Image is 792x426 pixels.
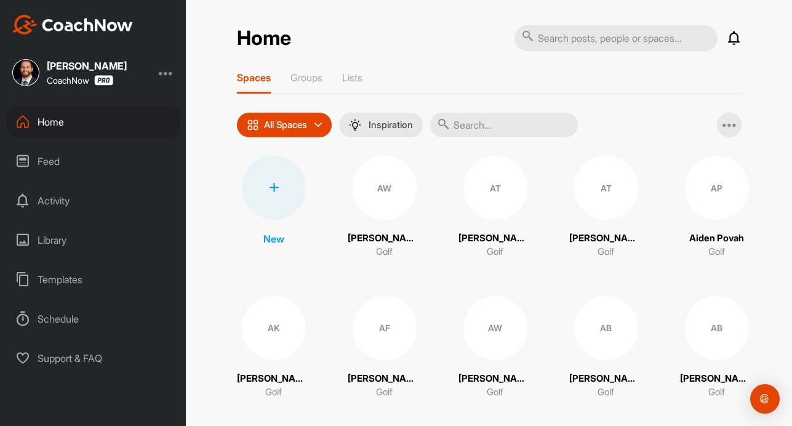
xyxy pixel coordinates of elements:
a: AW[PERSON_NAME]Golf [348,156,422,259]
p: Golf [265,385,282,400]
p: New [263,231,284,246]
a: AF[PERSON_NAME]Golf [348,296,422,400]
div: AK [242,296,306,360]
div: Templates [7,264,180,295]
div: AT [574,156,638,220]
p: Golf [708,385,725,400]
p: Aiden Povah [689,231,744,246]
div: Home [7,107,180,137]
div: [PERSON_NAME] [47,61,127,71]
div: Library [7,225,180,255]
a: AW[PERSON_NAME]Golf [458,296,532,400]
p: Golf [376,245,393,259]
p: Spaces [237,71,271,84]
p: Golf [376,385,393,400]
a: AB[PERSON_NAME]Golf [680,296,754,400]
p: Lists [342,71,362,84]
input: Search... [430,113,578,137]
p: Golf [598,245,614,259]
div: Activity [7,185,180,216]
a: APAiden PovahGolf [680,156,754,259]
p: [PERSON_NAME] [680,372,754,386]
div: CoachNow [47,75,113,86]
a: AB[PERSON_NAME]Golf [569,296,643,400]
div: Feed [7,146,180,177]
h2: Home [237,26,291,50]
p: [PERSON_NAME] [569,372,643,386]
div: AW [353,156,417,220]
p: All Spaces [264,120,307,130]
div: AB [685,296,749,360]
p: [PERSON_NAME] [237,372,311,386]
div: Support & FAQ [7,343,180,374]
p: Inspiration [369,120,413,130]
p: Golf [487,385,503,400]
input: Search posts, people or spaces... [514,25,718,51]
a: AT[PERSON_NAME]Golf [569,156,643,259]
div: AP [685,156,749,220]
p: [PERSON_NAME] [458,372,532,386]
p: [PERSON_NAME] [348,231,422,246]
img: square_a93f3151c6524ae92b7140bae11c83fc.jpg [12,59,39,86]
p: Golf [598,385,614,400]
p: [PERSON_NAME] [569,231,643,246]
img: icon [247,119,259,131]
div: Open Intercom Messenger [750,384,780,414]
p: [PERSON_NAME] [348,372,422,386]
a: AK[PERSON_NAME]Golf [237,296,311,400]
img: CoachNow [12,15,133,34]
p: [PERSON_NAME] [458,231,532,246]
img: CoachNow Pro [94,75,113,86]
a: AT[PERSON_NAME]Golf [458,156,532,259]
p: Golf [487,245,503,259]
div: AF [353,296,417,360]
div: AW [463,296,527,360]
div: AT [463,156,527,220]
p: Golf [708,245,725,259]
p: Groups [290,71,322,84]
div: AB [574,296,638,360]
img: menuIcon [349,119,361,131]
div: Schedule [7,303,180,334]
